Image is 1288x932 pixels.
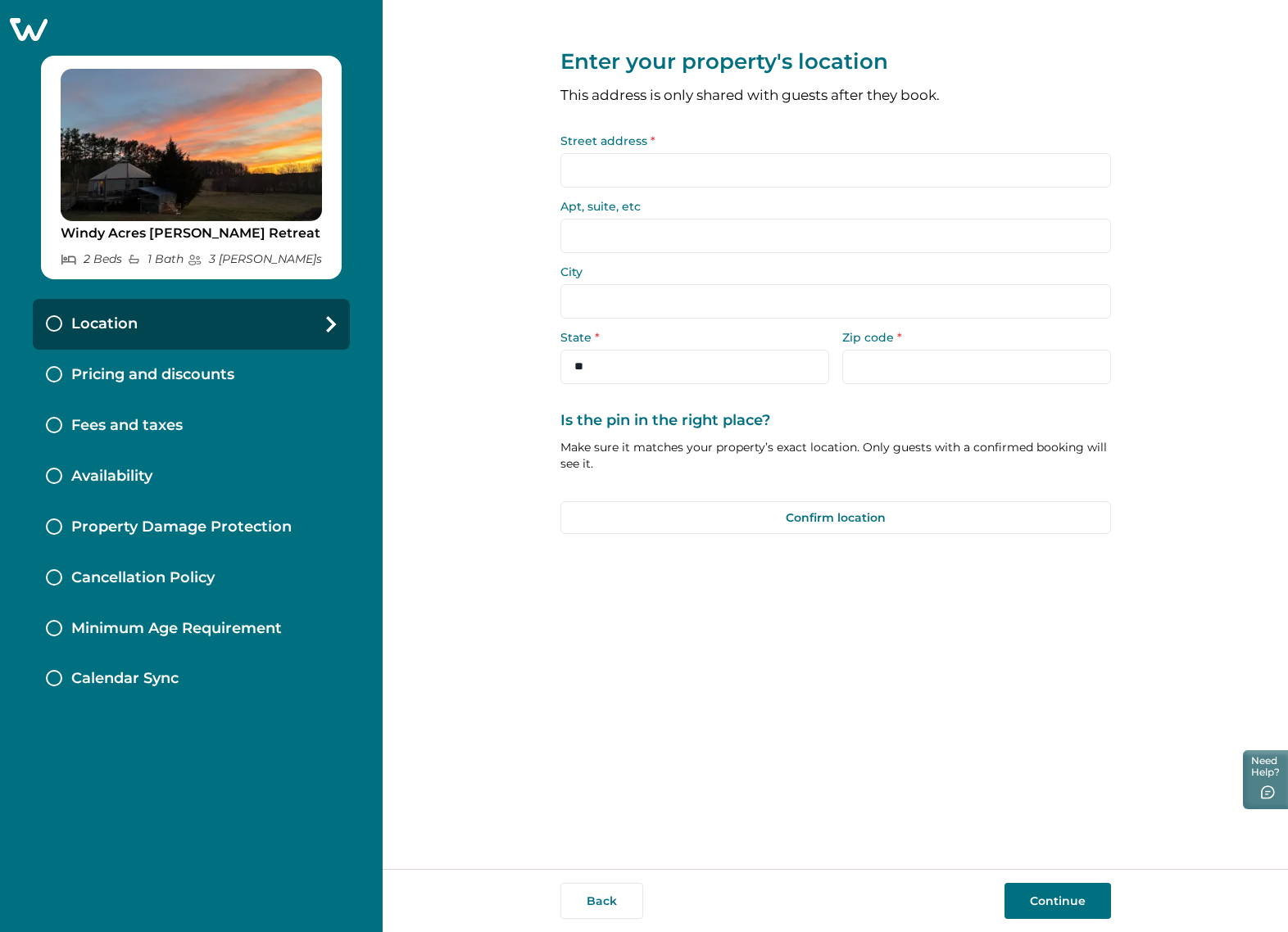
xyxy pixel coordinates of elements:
[560,201,1101,212] label: Apt, suite, etc
[61,69,322,221] img: propertyImage_Windy Acres Floyd Yurt Retreat
[71,468,152,486] p: Availability
[1005,883,1111,919] button: Continue
[127,252,184,266] p: 1 Bath
[61,225,322,242] p: Windy Acres [PERSON_NAME] Retreat
[560,49,1111,75] p: Enter your property's location
[188,252,322,266] p: 3 [PERSON_NAME] s
[71,670,179,688] p: Calendar Sync
[560,266,1101,278] label: City
[71,417,183,435] p: Fees and taxes
[560,501,1111,534] button: Confirm location
[560,135,1101,147] label: Street address
[61,252,122,266] p: 2 Bed s
[71,315,138,333] p: Location
[560,883,643,919] button: Back
[560,332,819,343] label: State
[71,518,292,536] p: Property Damage Protection
[560,412,1101,430] label: Is the pin in the right place?
[71,569,215,587] p: Cancellation Policy
[560,439,1111,472] p: Make sure it matches your property’s exact location. Only guests with a confirmed booking will se...
[71,366,234,384] p: Pricing and discounts
[560,88,1111,102] p: This address is only shared with guests after they book.
[842,332,1101,343] label: Zip code
[71,620,282,638] p: Minimum Age Requirement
